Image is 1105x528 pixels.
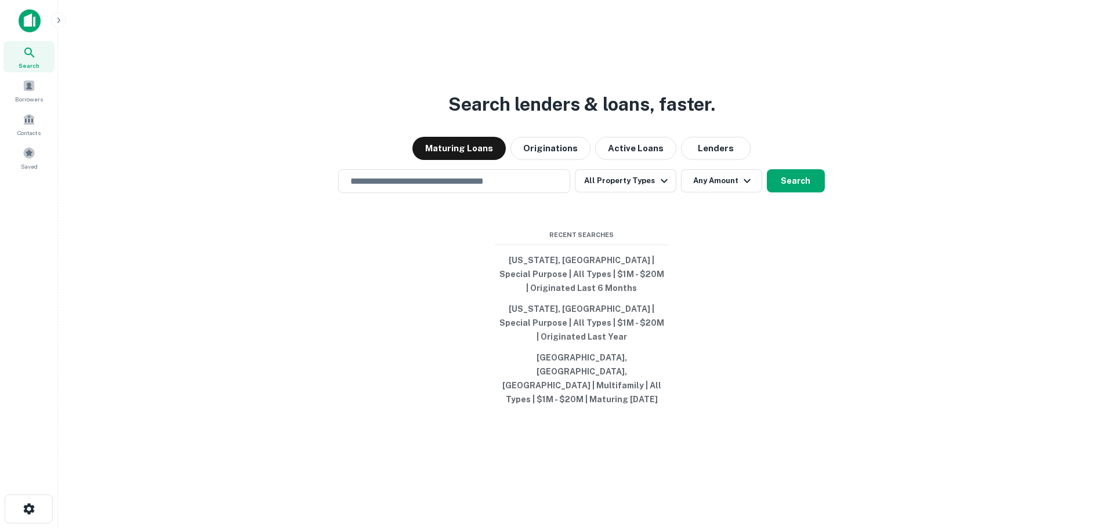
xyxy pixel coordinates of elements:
[19,9,41,32] img: capitalize-icon.png
[19,61,39,70] span: Search
[448,90,715,118] h3: Search lenders & loans, faster.
[15,94,43,104] span: Borrowers
[575,169,676,192] button: All Property Types
[595,137,676,160] button: Active Loans
[3,75,55,106] a: Borrowers
[681,169,762,192] button: Any Amount
[3,108,55,140] a: Contacts
[3,142,55,173] a: Saved
[495,298,669,347] button: [US_STATE], [GEOGRAPHIC_DATA] | Special Purpose | All Types | $1M - $20M | Originated Last Year
[681,137,751,160] button: Lenders
[495,347,669,410] button: [GEOGRAPHIC_DATA], [GEOGRAPHIC_DATA], [GEOGRAPHIC_DATA] | Multifamily | All Types | $1M - $20M | ...
[510,137,590,160] button: Originations
[495,250,669,298] button: [US_STATE], [GEOGRAPHIC_DATA] | Special Purpose | All Types | $1M - $20M | Originated Last 6 Months
[3,41,55,72] a: Search
[17,128,41,137] span: Contacts
[412,137,506,160] button: Maturing Loans
[767,169,825,192] button: Search
[495,230,669,240] span: Recent Searches
[21,162,38,171] span: Saved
